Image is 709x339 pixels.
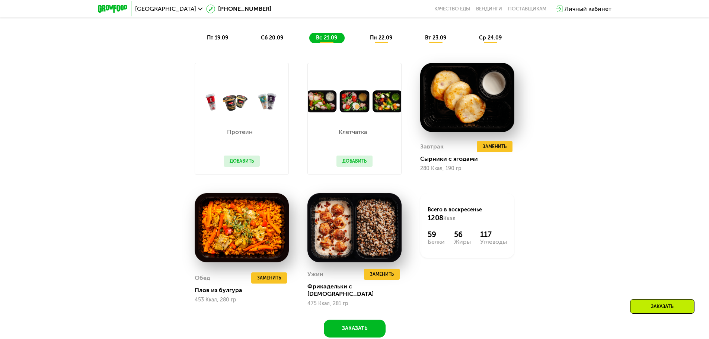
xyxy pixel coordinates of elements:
span: [GEOGRAPHIC_DATA] [135,6,196,12]
div: Личный кабинет [565,4,611,13]
span: Заменить [483,143,507,150]
div: 59 [428,230,445,239]
div: Белки [428,239,445,245]
div: Жиры [454,239,471,245]
div: 280 Ккал, 190 гр [420,166,514,172]
button: Добавить [224,156,260,167]
span: 1208 [428,214,443,222]
span: Ккал [443,215,456,222]
p: Клетчатка [336,129,369,135]
div: 475 Ккал, 281 гр [307,301,402,307]
div: 56 [454,230,471,239]
p: Протеин [224,129,256,135]
div: Завтрак [420,141,444,152]
button: Заменить [364,269,400,280]
div: Обед [195,272,210,284]
span: Заменить [257,274,281,282]
span: пт 19.09 [207,35,228,41]
button: Заменить [251,272,287,284]
div: 453 Ккал, 280 гр [195,297,289,303]
div: Ужин [307,269,323,280]
span: сб 20.09 [261,35,283,41]
div: Углеводы [480,239,507,245]
span: вт 23.09 [425,35,446,41]
div: Фрикадельки с [DEMOGRAPHIC_DATA] [307,283,408,298]
span: Заменить [370,271,394,278]
button: Добавить [336,156,373,167]
a: [PHONE_NUMBER] [206,4,271,13]
span: вс 21.09 [316,35,337,41]
div: Сырники с ягодами [420,155,520,163]
button: Заказать [324,320,386,338]
div: Всего в воскресенье [428,206,507,223]
a: Качество еды [434,6,470,12]
div: поставщикам [508,6,546,12]
button: Заменить [477,141,512,152]
div: 117 [480,230,507,239]
span: пн 22.09 [370,35,392,41]
span: ср 24.09 [479,35,502,41]
div: Заказать [630,299,694,314]
a: Вендинги [476,6,502,12]
div: Плов из булгура [195,287,295,294]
